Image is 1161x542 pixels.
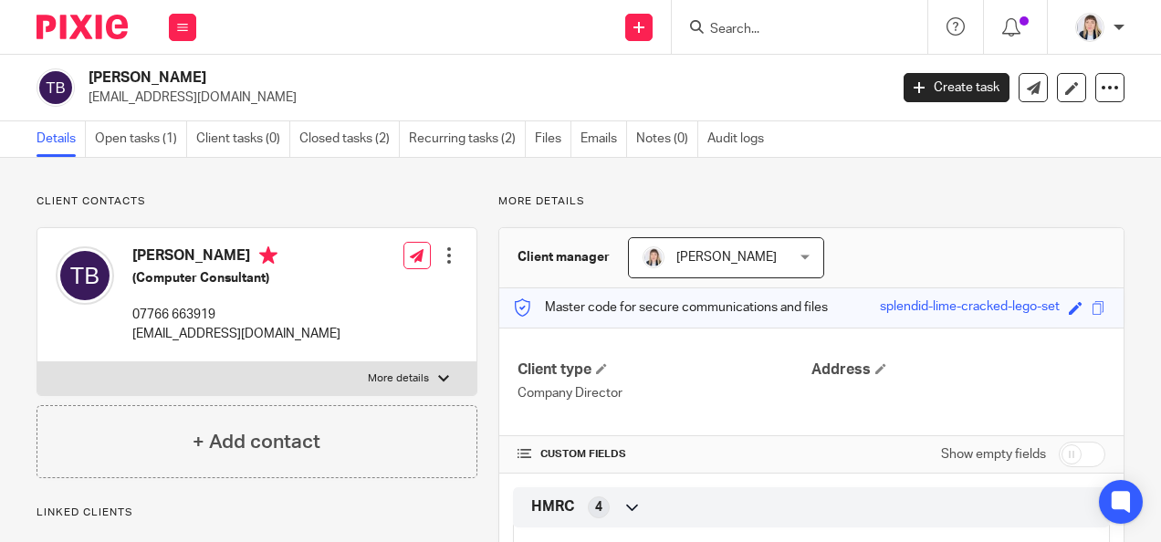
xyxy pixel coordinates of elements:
[941,445,1046,464] label: Show empty fields
[37,121,86,157] a: Details
[676,251,777,264] span: [PERSON_NAME]
[409,121,526,157] a: Recurring tasks (2)
[37,68,75,107] img: svg%3E
[811,360,1105,380] h4: Address
[89,68,718,88] h2: [PERSON_NAME]
[518,447,811,462] h4: CUSTOM FIELDS
[904,73,1009,102] a: Create task
[95,121,187,157] a: Open tasks (1)
[368,371,429,386] p: More details
[498,194,1124,209] p: More details
[132,246,340,269] h4: [PERSON_NAME]
[1075,13,1104,42] img: Carlean%20Parker%20Pic.jpg
[518,384,811,402] p: Company Director
[880,297,1060,318] div: splendid-lime-cracked-lego-set
[580,121,627,157] a: Emails
[196,121,290,157] a: Client tasks (0)
[513,298,828,317] p: Master code for secure communications and files
[518,248,610,266] h3: Client manager
[531,497,574,516] span: HMRC
[595,498,602,516] span: 4
[193,428,320,456] h4: + Add contact
[259,246,277,265] i: Primary
[37,194,477,209] p: Client contacts
[707,121,773,157] a: Audit logs
[37,15,128,39] img: Pixie
[132,325,340,343] p: [EMAIL_ADDRESS][DOMAIN_NAME]
[518,360,811,380] h4: Client type
[132,269,340,287] h5: (Computer Consultant)
[132,306,340,324] p: 07766 663919
[708,22,873,38] input: Search
[56,246,114,305] img: svg%3E
[37,506,477,520] p: Linked clients
[636,121,698,157] a: Notes (0)
[643,246,664,268] img: Carlean%20Parker%20Pic.jpg
[535,121,571,157] a: Files
[89,89,876,107] p: [EMAIL_ADDRESS][DOMAIN_NAME]
[299,121,400,157] a: Closed tasks (2)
